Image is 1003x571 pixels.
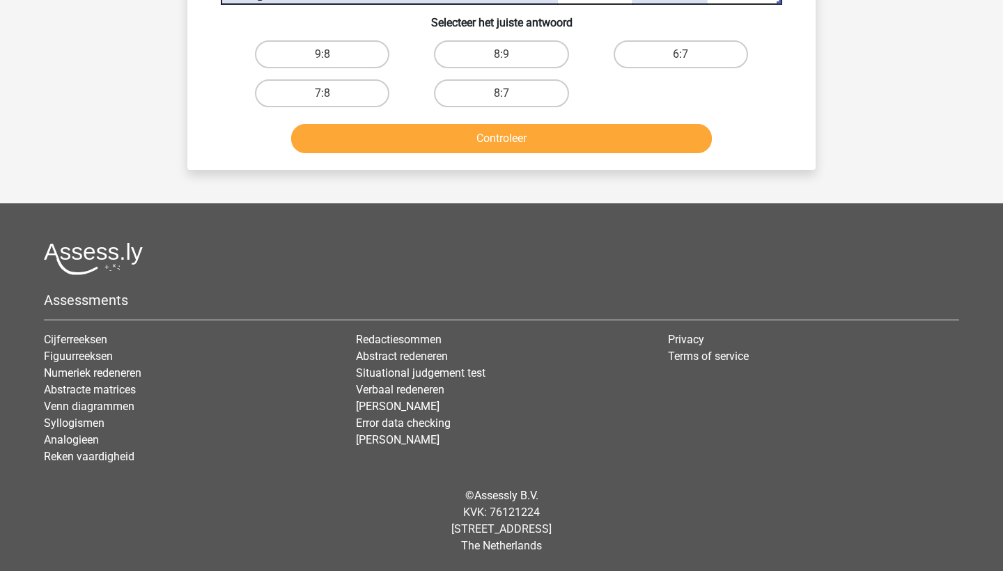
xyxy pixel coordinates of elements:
[33,476,970,565] div: © KVK: 76121224 [STREET_ADDRESS] The Netherlands
[356,383,444,396] a: Verbaal redeneren
[44,383,136,396] a: Abstracte matrices
[44,450,134,463] a: Reken vaardigheid
[668,333,704,346] a: Privacy
[44,366,141,380] a: Numeriek redeneren
[474,489,538,502] a: Assessly B.V.
[44,416,104,430] a: Syllogismen
[356,400,440,413] a: [PERSON_NAME]
[356,433,440,446] a: [PERSON_NAME]
[210,5,793,29] h6: Selecteer het juiste antwoord
[44,333,107,346] a: Cijferreeksen
[356,366,485,380] a: Situational judgement test
[434,40,568,68] label: 8:9
[291,124,713,153] button: Controleer
[255,79,389,107] label: 7:8
[614,40,748,68] label: 6:7
[356,416,451,430] a: Error data checking
[356,333,442,346] a: Redactiesommen
[44,350,113,363] a: Figuurreeksen
[44,433,99,446] a: Analogieen
[434,79,568,107] label: 8:7
[668,350,749,363] a: Terms of service
[356,350,448,363] a: Abstract redeneren
[44,242,143,275] img: Assessly logo
[255,40,389,68] label: 9:8
[44,292,959,308] h5: Assessments
[44,400,134,413] a: Venn diagrammen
